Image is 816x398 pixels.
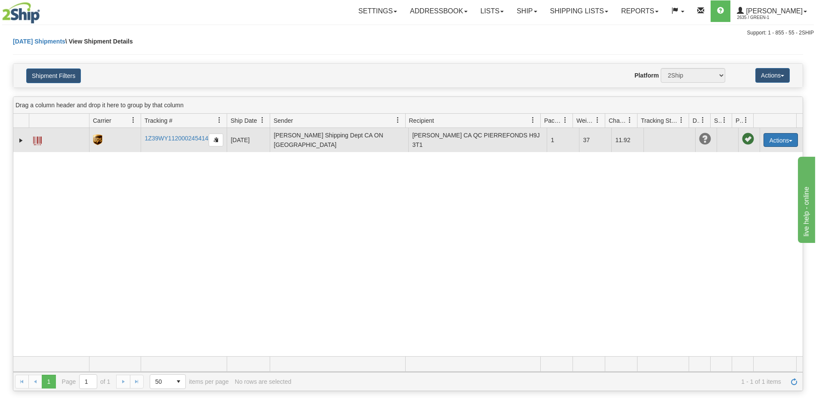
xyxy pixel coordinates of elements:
[26,68,81,83] button: Shipment Filters
[13,97,803,114] div: grid grouping header
[547,128,579,152] td: 1
[297,378,781,385] span: 1 - 1 of 1 items
[544,0,615,22] a: Shipping lists
[150,374,229,389] span: items per page
[274,116,293,125] span: Sender
[796,155,815,243] iframe: chat widget
[209,134,223,146] button: Copy to clipboard
[2,2,40,24] img: logo2635.jpg
[615,0,665,22] a: Reports
[62,374,111,389] span: Page of 1
[579,128,611,152] td: 37
[622,113,637,127] a: Charge filter column settings
[93,116,111,125] span: Carrier
[145,135,208,142] a: 1Z39WY112000245414
[544,116,562,125] span: Packages
[699,133,711,145] span: Unknown
[674,113,689,127] a: Tracking Status filter column settings
[255,113,270,127] a: Ship Date filter column settings
[2,29,814,37] div: Support: 1 - 855 - 55 - 2SHIP
[13,38,65,45] a: [DATE] Shipments
[352,0,403,22] a: Settings
[126,113,141,127] a: Carrier filter column settings
[609,116,627,125] span: Charge
[212,113,227,127] a: Tracking # filter column settings
[235,378,292,385] div: No rows are selected
[510,0,543,22] a: Ship
[634,71,659,80] label: Platform
[755,68,790,83] button: Actions
[730,0,813,22] a: [PERSON_NAME] 2635 / Green-1
[744,7,803,15] span: [PERSON_NAME]
[474,0,510,22] a: Lists
[737,13,801,22] span: 2635 / Green-1
[155,377,166,386] span: 50
[764,133,798,147] button: Actions
[270,128,408,152] td: [PERSON_NAME] Shipping Dept CA ON [GEOGRAPHIC_DATA]
[42,375,55,389] span: Page 1
[80,375,97,389] input: Page 1
[150,374,186,389] span: Page sizes drop down
[742,133,754,145] span: Pickup Successfully created
[145,116,172,125] span: Tracking #
[526,113,540,127] a: Recipient filter column settings
[696,113,710,127] a: Delivery Status filter column settings
[714,116,721,125] span: Shipment Issues
[611,128,644,152] td: 11.92
[403,0,474,22] a: Addressbook
[227,128,270,152] td: [DATE]
[231,116,257,125] span: Ship Date
[409,116,434,125] span: Recipient
[65,38,133,45] span: \ View Shipment Details
[641,116,678,125] span: Tracking Status
[693,116,700,125] span: Delivery Status
[739,113,753,127] a: Pickup Status filter column settings
[558,113,573,127] a: Packages filter column settings
[590,113,605,127] a: Weight filter column settings
[576,116,594,125] span: Weight
[172,375,185,389] span: select
[736,116,743,125] span: Pickup Status
[33,133,42,146] a: Label
[6,5,80,16] div: live help - online
[391,113,405,127] a: Sender filter column settings
[717,113,732,127] a: Shipment Issues filter column settings
[787,375,801,389] a: Refresh
[408,128,547,152] td: [PERSON_NAME] CA QC PIERREFONDS H9J 3T1
[17,136,25,145] a: Expand
[93,134,102,145] img: 8 - UPS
